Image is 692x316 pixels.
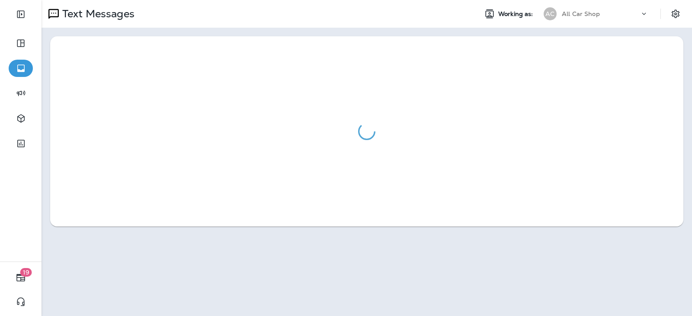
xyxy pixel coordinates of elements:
[20,268,32,277] span: 19
[59,7,135,20] p: Text Messages
[498,10,535,18] span: Working as:
[9,269,33,286] button: 19
[9,6,33,23] button: Expand Sidebar
[668,6,683,22] button: Settings
[544,7,557,20] div: AC
[562,10,600,17] p: All Car Shop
